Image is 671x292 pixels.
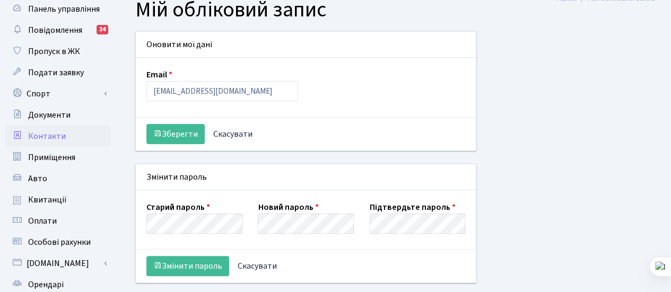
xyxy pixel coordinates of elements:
[28,194,67,206] span: Квитанції
[28,3,100,15] span: Панель управління
[28,130,66,142] span: Контакти
[5,168,111,189] a: Авто
[146,68,172,81] label: Email
[28,215,57,227] span: Оплати
[28,152,75,163] span: Приміщення
[28,109,71,121] span: Документи
[5,41,111,62] a: Пропуск в ЖК
[28,24,82,36] span: Повідомлення
[5,83,111,104] a: Спорт
[28,46,80,57] span: Пропуск в ЖК
[28,67,84,78] span: Подати заявку
[28,236,91,248] span: Особові рахунки
[5,20,111,41] a: Повідомлення34
[258,201,318,214] label: Новий пароль
[28,279,64,290] span: Орендарі
[5,62,111,83] a: Подати заявку
[146,256,229,276] button: Змінити пароль
[5,232,111,253] a: Особові рахунки
[28,173,47,184] span: Авто
[5,253,111,274] a: [DOMAIN_NAME]
[5,126,111,147] a: Контакти
[146,201,210,214] label: Старий пароль
[136,32,476,58] div: Оновити мої дані
[231,256,284,276] a: Скасувати
[146,124,205,144] button: Зберегти
[5,104,111,126] a: Документи
[5,189,111,210] a: Квитанції
[206,124,259,144] a: Скасувати
[97,25,108,34] div: 34
[5,210,111,232] a: Оплати
[370,201,456,214] label: Підтвердьте пароль
[5,147,111,168] a: Приміщення
[136,164,476,190] div: Змінити пароль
